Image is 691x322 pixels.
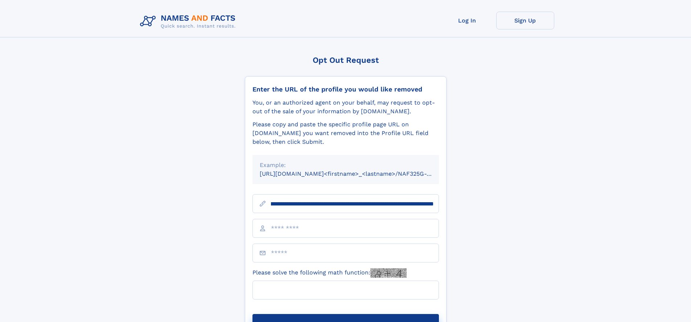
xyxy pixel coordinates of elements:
[496,12,554,29] a: Sign Up
[245,56,447,65] div: Opt Out Request
[252,85,439,93] div: Enter the URL of the profile you would like removed
[137,12,242,31] img: Logo Names and Facts
[252,98,439,116] div: You, or an authorized agent on your behalf, may request to opt-out of the sale of your informatio...
[260,170,453,177] small: [URL][DOMAIN_NAME]<firstname>_<lastname>/NAF325G-xxxxxxxx
[260,161,432,170] div: Example:
[252,268,407,278] label: Please solve the following math function:
[438,12,496,29] a: Log In
[252,120,439,146] div: Please copy and paste the specific profile page URL on [DOMAIN_NAME] you want removed into the Pr...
